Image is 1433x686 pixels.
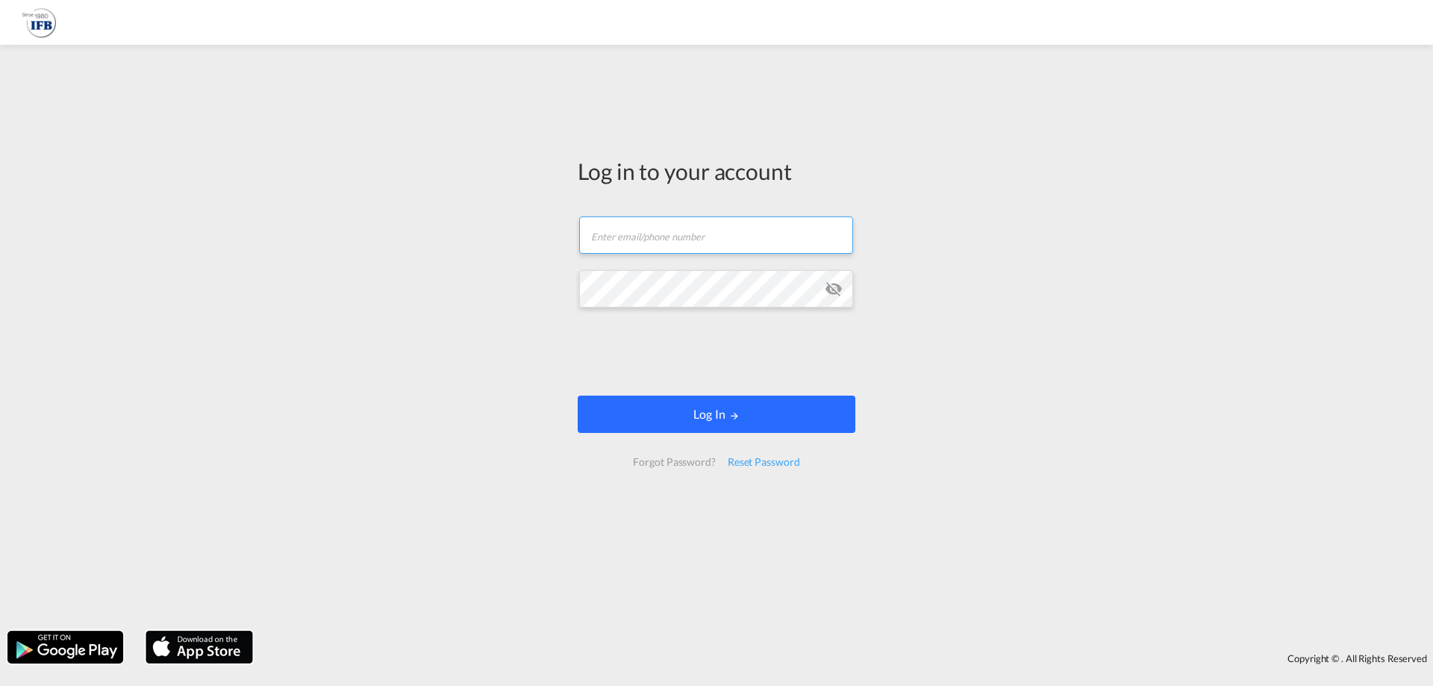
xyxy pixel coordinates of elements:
img: apple.png [144,629,255,665]
input: Enter email/phone number [579,216,853,254]
div: Copyright © . All Rights Reserved [260,646,1433,671]
img: google.png [6,629,125,665]
iframe: reCAPTCHA [603,322,830,381]
md-icon: icon-eye-off [825,280,843,298]
div: Forgot Password? [627,449,721,475]
img: de31bbe0256b11eebba44b54815f083d.png [22,6,56,40]
div: Reset Password [722,449,806,475]
button: LOGIN [578,396,855,433]
div: Log in to your account [578,155,855,187]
